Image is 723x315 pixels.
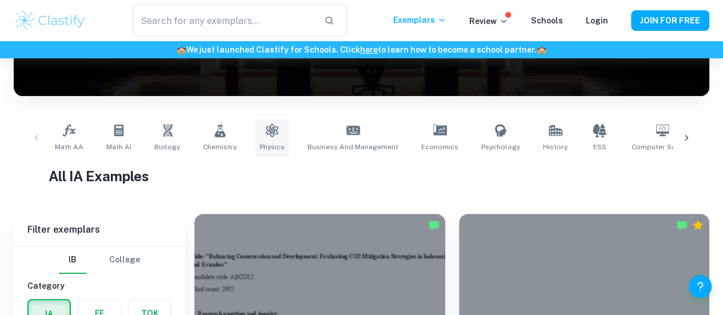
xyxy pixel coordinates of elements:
div: Filter type choice [59,246,140,274]
button: Help and Feedback [689,275,712,298]
span: Biology [154,142,180,152]
h6: Category [27,280,171,292]
p: Review [469,15,508,27]
p: Exemplars [393,14,446,26]
button: College [109,246,140,274]
span: Business and Management [307,142,398,152]
span: Computer Science [632,142,693,152]
span: 🏫 [177,45,186,54]
input: Search for any exemplars... [133,5,315,37]
span: Psychology [481,142,520,152]
span: Chemistry [203,142,237,152]
span: Math AI [106,142,131,152]
div: Premium [692,220,704,231]
span: Physics [259,142,285,152]
span: 🏫 [537,45,546,54]
img: Marked [676,220,688,231]
span: Economics [421,142,458,152]
button: JOIN FOR FREE [631,10,709,31]
span: Math AA [55,142,83,152]
button: IB [59,246,86,274]
h6: Filter exemplars [14,214,185,246]
h1: All IA Examples [49,166,674,186]
a: Schools [531,16,563,25]
img: Marked [428,220,440,231]
h6: We just launched Clastify for Schools. Click to learn how to become a school partner. [2,43,721,56]
a: Login [586,16,608,25]
span: History [543,142,568,152]
span: ESS [593,142,606,152]
img: Clastify logo [14,9,86,32]
a: here [360,45,378,54]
